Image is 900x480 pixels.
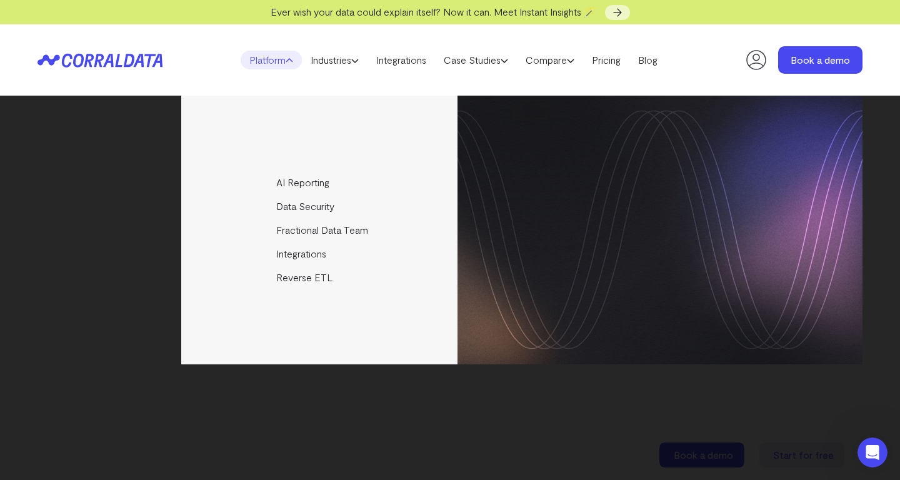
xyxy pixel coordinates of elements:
a: Blog [629,51,666,69]
a: Compare [517,51,583,69]
a: AI Reporting [181,171,459,194]
a: Integrations [367,51,435,69]
a: Reverse ETL [181,266,459,289]
a: Industries [302,51,367,69]
a: Book a demo [778,46,862,74]
a: Platform [241,51,302,69]
iframe: Intercom live chat [857,437,887,467]
span: Ever wish your data could explain itself? Now it can. Meet Instant Insights 🪄 [271,6,596,17]
a: Fractional Data Team [181,218,459,242]
a: Pricing [583,51,629,69]
a: Integrations [181,242,459,266]
a: Case Studies [435,51,517,69]
a: Data Security [181,194,459,218]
